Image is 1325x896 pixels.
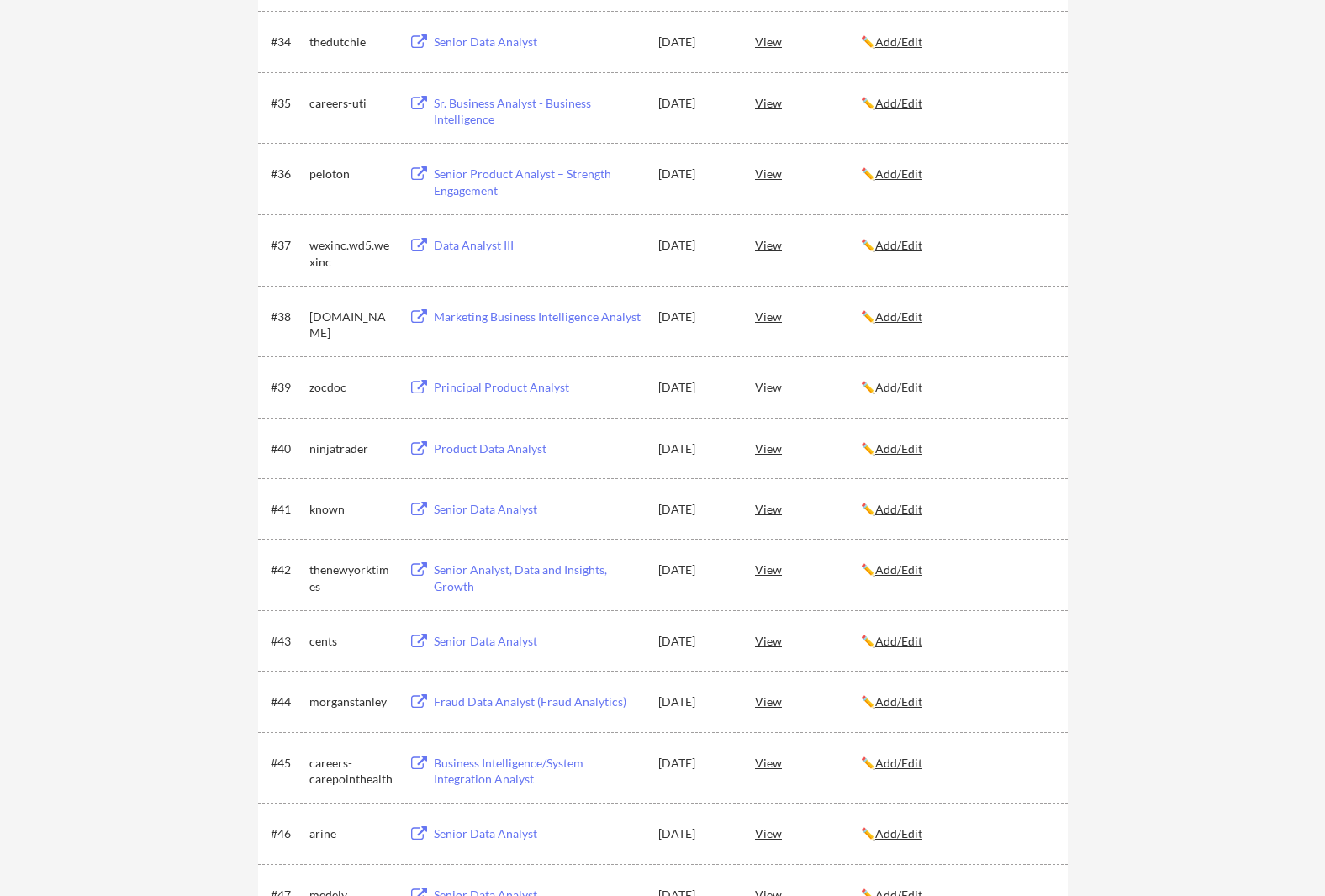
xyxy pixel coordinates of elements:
[658,755,732,772] div: [DATE]
[309,237,393,270] div: wexinc.wd5.wexinc
[861,308,1053,325] div: ✏️
[875,34,922,49] u: Add/Edit
[309,561,393,594] div: thenewyorktimes
[861,440,1053,457] div: ✏️
[658,166,732,182] div: [DATE]
[875,502,922,516] u: Add/Edit
[755,301,861,331] div: View
[434,166,642,198] div: Senior Product Analyst – Strength Engagement
[658,633,732,650] div: [DATE]
[875,238,922,252] u: Add/Edit
[875,441,922,456] u: Add/Edit
[434,379,642,396] div: Principal Product Analyst
[434,501,642,518] div: Senior Data Analyst
[875,309,922,324] u: Add/Edit
[875,756,922,770] u: Add/Edit
[755,554,861,584] div: View
[434,95,642,128] div: Sr. Business Analyst - Business Intelligence
[861,379,1053,396] div: ✏️
[875,634,922,648] u: Add/Edit
[861,633,1053,650] div: ✏️
[309,379,393,396] div: zocdoc
[861,755,1053,772] div: ✏️
[658,34,732,50] div: [DATE]
[658,501,732,518] div: [DATE]
[271,237,304,254] div: #37
[875,96,922,110] u: Add/Edit
[271,166,304,182] div: #36
[755,87,861,118] div: View
[875,380,922,394] u: Add/Edit
[861,95,1053,112] div: ✏️
[875,562,922,577] u: Add/Edit
[755,372,861,402] div: View
[271,95,304,112] div: #35
[658,379,732,396] div: [DATE]
[271,440,304,457] div: #40
[755,747,861,777] div: View
[309,755,393,788] div: careers-carepointhealth
[755,26,861,56] div: View
[755,229,861,260] div: View
[861,561,1053,578] div: ✏️
[875,826,922,841] u: Add/Edit
[861,166,1053,182] div: ✏️
[875,166,922,181] u: Add/Edit
[658,693,732,710] div: [DATE]
[658,95,732,112] div: [DATE]
[658,308,732,325] div: [DATE]
[434,755,642,788] div: Business Intelligence/System Integration Analyst
[434,561,642,594] div: Senior Analyst, Data and Insights, Growth
[755,818,861,848] div: View
[271,825,304,842] div: #46
[309,308,393,341] div: [DOMAIN_NAME]
[271,693,304,710] div: #44
[309,825,393,842] div: arine
[434,825,642,842] div: Senior Data Analyst
[658,440,732,457] div: [DATE]
[434,237,642,254] div: Data Analyst III
[309,440,393,457] div: ninjatrader
[309,166,393,182] div: peloton
[271,379,304,396] div: #39
[434,633,642,650] div: Senior Data Analyst
[658,825,732,842] div: [DATE]
[271,633,304,650] div: #43
[861,693,1053,710] div: ✏️
[309,501,393,518] div: known
[271,501,304,518] div: #41
[861,237,1053,254] div: ✏️
[434,308,642,325] div: Marketing Business Intelligence Analyst
[755,158,861,188] div: View
[861,34,1053,50] div: ✏️
[434,34,642,50] div: Senior Data Analyst
[434,440,642,457] div: Product Data Analyst
[309,34,393,50] div: thedutchie
[658,561,732,578] div: [DATE]
[309,633,393,650] div: cents
[434,693,642,710] div: Fraud Data Analyst (Fraud Analytics)
[755,686,861,716] div: View
[755,433,861,463] div: View
[861,501,1053,518] div: ✏️
[658,237,732,254] div: [DATE]
[875,694,922,709] u: Add/Edit
[755,493,861,524] div: View
[861,825,1053,842] div: ✏️
[309,693,393,710] div: morganstanley
[271,755,304,772] div: #45
[309,95,393,112] div: careers-uti
[271,561,304,578] div: #42
[755,625,861,656] div: View
[271,308,304,325] div: #38
[271,34,304,50] div: #34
